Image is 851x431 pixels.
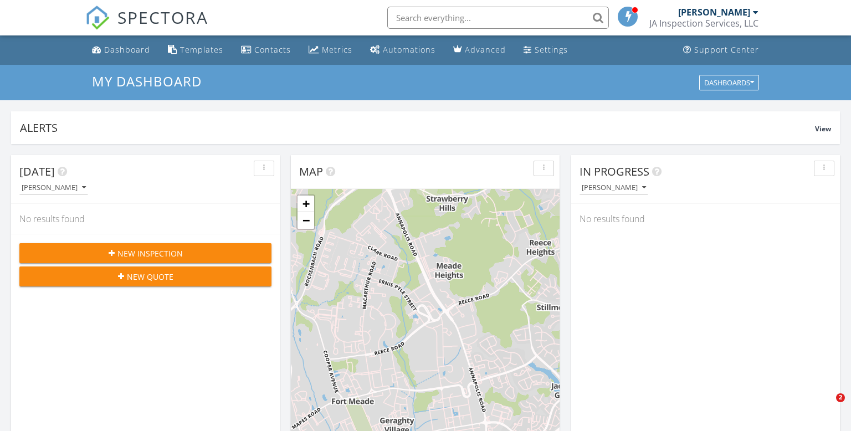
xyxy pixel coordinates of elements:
[19,243,271,263] button: New Inspection
[22,184,86,192] div: [PERSON_NAME]
[465,44,506,55] div: Advanced
[85,15,208,38] a: SPECTORA
[180,44,223,55] div: Templates
[678,7,750,18] div: [PERSON_NAME]
[20,120,815,135] div: Alerts
[322,44,352,55] div: Metrics
[366,40,440,60] a: Automations (Basic)
[163,40,228,60] a: Templates
[85,6,110,30] img: The Best Home Inspection Software - Spectora
[699,75,759,90] button: Dashboards
[117,248,183,259] span: New Inspection
[299,164,323,179] span: Map
[387,7,609,29] input: Search everything...
[815,124,831,134] span: View
[127,271,173,283] span: New Quote
[298,196,314,212] a: Zoom in
[704,79,754,86] div: Dashboards
[88,40,155,60] a: Dashboard
[254,44,291,55] div: Contacts
[535,44,568,55] div: Settings
[19,181,88,196] button: [PERSON_NAME]
[298,212,314,229] a: Zoom out
[582,184,646,192] div: [PERSON_NAME]
[694,44,759,55] div: Support Center
[383,44,435,55] div: Automations
[19,266,271,286] button: New Quote
[580,164,649,179] span: In Progress
[11,204,280,234] div: No results found
[580,181,648,196] button: [PERSON_NAME]
[117,6,208,29] span: SPECTORA
[649,18,758,29] div: JA Inspection Services, LLC
[237,40,295,60] a: Contacts
[19,164,55,179] span: [DATE]
[571,204,840,234] div: No results found
[836,393,845,402] span: 2
[679,40,763,60] a: Support Center
[104,44,150,55] div: Dashboard
[92,72,202,90] span: My Dashboard
[449,40,510,60] a: Advanced
[813,393,840,420] iframe: Intercom live chat
[519,40,572,60] a: Settings
[304,40,357,60] a: Metrics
